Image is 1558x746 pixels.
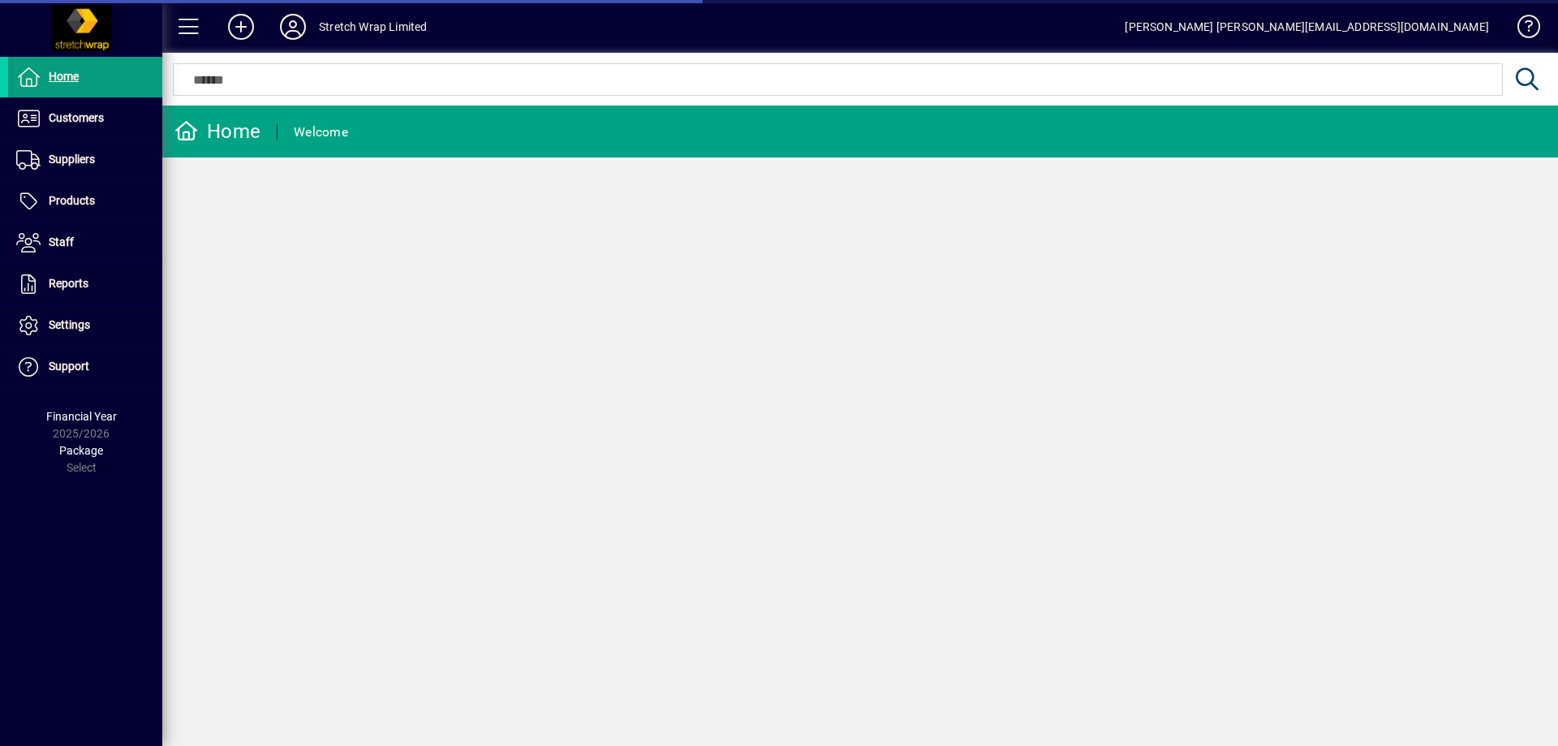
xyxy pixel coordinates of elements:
[49,70,79,83] span: Home
[8,98,162,139] a: Customers
[215,12,267,41] button: Add
[49,277,88,290] span: Reports
[1125,14,1489,40] div: [PERSON_NAME] [PERSON_NAME][EMAIL_ADDRESS][DOMAIN_NAME]
[8,264,162,304] a: Reports
[8,305,162,346] a: Settings
[59,444,103,457] span: Package
[8,222,162,263] a: Staff
[267,12,319,41] button: Profile
[1505,3,1538,56] a: Knowledge Base
[8,347,162,387] a: Support
[319,14,428,40] div: Stretch Wrap Limited
[49,111,104,124] span: Customers
[46,410,117,423] span: Financial Year
[294,119,348,145] div: Welcome
[49,318,90,331] span: Settings
[49,360,89,373] span: Support
[49,235,74,248] span: Staff
[49,194,95,207] span: Products
[8,140,162,180] a: Suppliers
[8,181,162,222] a: Products
[174,119,260,144] div: Home
[49,153,95,166] span: Suppliers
